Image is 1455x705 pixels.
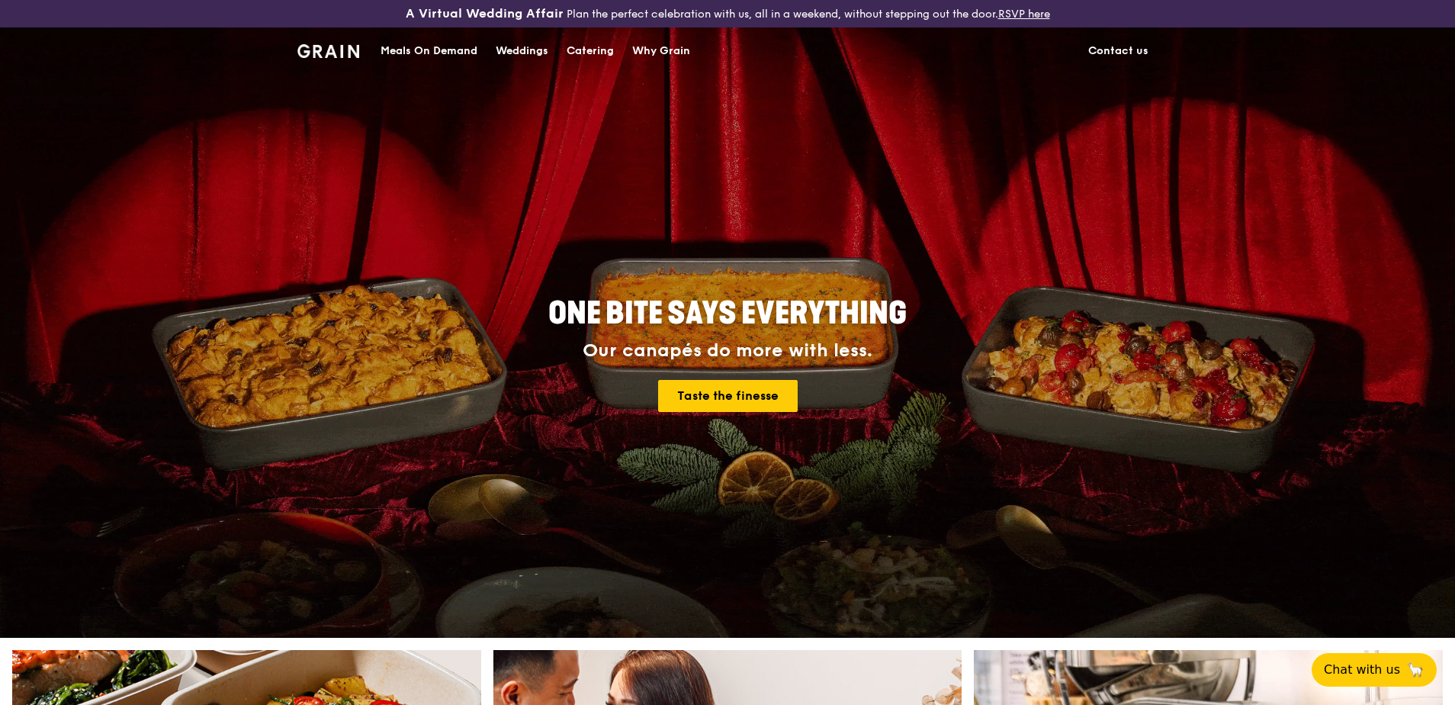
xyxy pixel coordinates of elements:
a: RSVP here [998,8,1050,21]
a: Weddings [487,28,557,74]
button: Chat with us🦙 [1312,653,1437,687]
span: Chat with us [1324,661,1400,679]
a: GrainGrain [297,27,359,72]
div: Plan the perfect celebration with us, all in a weekend, without stepping out the door. [288,6,1167,21]
a: Contact us [1079,28,1158,74]
a: Taste the finesse [658,380,798,412]
h3: A Virtual Wedding Affair [406,6,564,21]
div: Our canapés do more with less. [453,340,1002,362]
img: Grain [297,44,359,58]
div: Catering [567,28,614,74]
div: Why Grain [632,28,690,74]
div: Meals On Demand [381,28,477,74]
span: 🦙 [1406,661,1424,679]
span: ONE BITE SAYS EVERYTHING [548,295,907,332]
a: Why Grain [623,28,699,74]
div: Weddings [496,28,548,74]
a: Catering [557,28,623,74]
